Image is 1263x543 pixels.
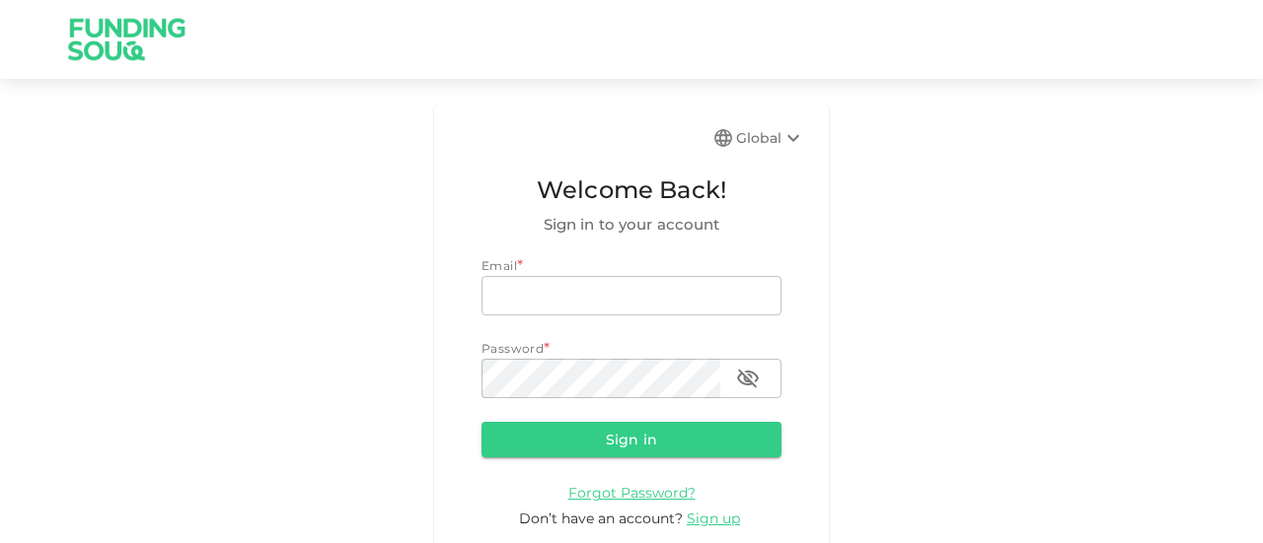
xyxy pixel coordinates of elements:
a: Forgot Password? [568,483,696,502]
button: Sign in [482,422,781,457]
span: Sign up [687,509,740,527]
div: Global [736,126,805,150]
span: Forgot Password? [568,484,696,502]
input: email [482,276,781,315]
span: Sign in to your account [482,213,781,237]
span: Don’t have an account? [519,509,683,527]
span: Welcome Back! [482,171,781,209]
input: password [482,359,720,398]
span: Email [482,258,517,273]
span: Password [482,341,544,356]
